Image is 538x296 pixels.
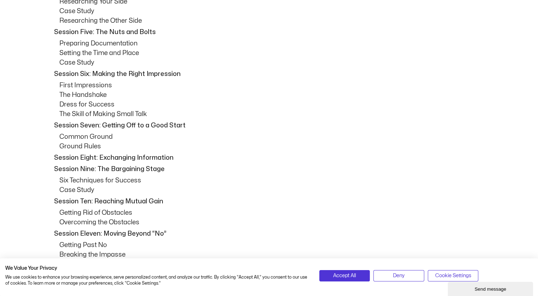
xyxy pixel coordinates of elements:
[428,270,479,281] button: Adjust cookie preferences
[59,218,490,227] p: Overcoming the Obstacles
[54,197,488,206] p: Session Ten: Reaching Mutual Gain
[59,48,490,58] p: Setting the Time and Place
[59,240,490,250] p: Getting Past No
[435,272,471,280] span: Cookie Settings
[59,16,490,26] p: Researching the Other Side
[59,109,490,119] p: The Skill of Making Small Talk
[59,58,490,67] p: Case Study
[393,272,405,280] span: Deny
[59,142,490,151] p: Ground Rules
[54,164,488,174] p: Session Nine: The Bargaining Stage
[54,153,488,163] p: Session Eight: Exchanging Information
[59,100,490,109] p: Dress for Success
[5,274,309,286] p: We use cookies to enhance your browsing experience, serve personalized content, and analyze our t...
[319,270,370,281] button: Accept all cookies
[59,176,490,185] p: Six Techniques for Success
[59,208,490,218] p: Getting Rid of Obstacles
[59,39,490,48] p: Preparing Documentation
[448,280,534,296] iframe: chat widget
[333,272,356,280] span: Accept All
[373,270,424,281] button: Deny all cookies
[59,6,490,16] p: Case Study
[59,132,490,142] p: Common Ground
[54,121,488,130] p: Session Seven: Getting Off to a Good Start
[5,265,309,272] h2: We Value Your Privacy
[59,81,490,90] p: First Impressions
[54,69,488,79] p: Session Six: Making the Right Impression
[59,90,490,100] p: The Handshake
[54,27,488,37] p: Session Five: The Nuts and Bolts
[54,229,488,239] p: Session Eleven: Moving Beyond “No”
[59,185,490,195] p: Case Study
